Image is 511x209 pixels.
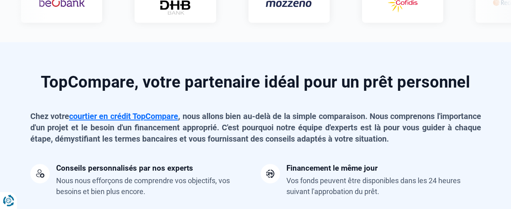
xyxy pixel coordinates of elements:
div: Conseils personnalisés par nos experts [56,164,193,171]
h2: TopCompare, votre partenaire idéal pour un prêt personnel [30,74,481,90]
div: Vos fonds peuvent être disponibles dans les 24 heures suivant l'approbation du prêt. [286,175,481,196]
div: Financement le même jour [286,164,378,171]
a: courtier en crédit TopCompare [69,111,178,121]
div: Nous nous efforçons de comprendre vos objectifs, vos besoins et bien plus encore. [56,175,251,196]
p: Chez votre , nous allons bien au-delà de la simple comparaison. Nous comprenons l'importance d'un... [30,111,481,144]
